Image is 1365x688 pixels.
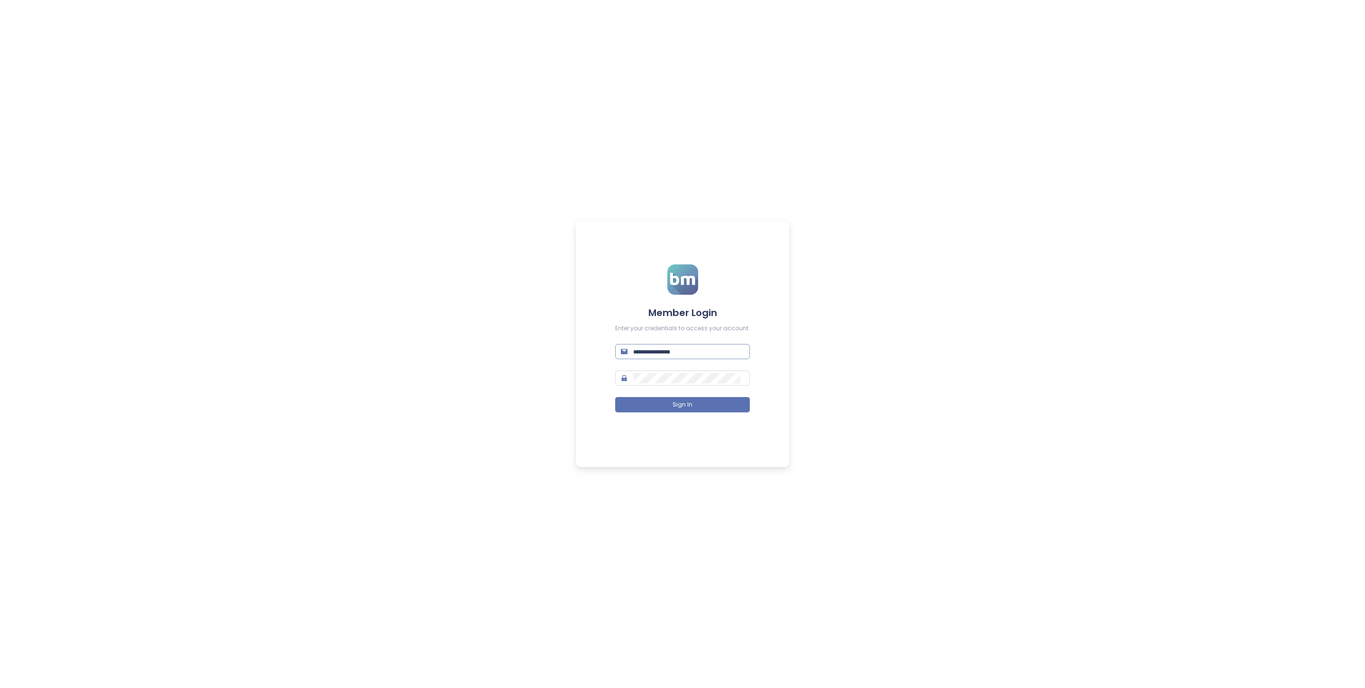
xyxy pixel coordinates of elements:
button: Sign In [615,397,750,412]
span: mail [621,348,628,355]
img: logo [667,264,698,295]
span: Sign In [673,400,692,409]
h4: Member Login [615,306,750,319]
div: Enter your credentials to access your account. [615,324,750,333]
span: lock [621,375,628,381]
